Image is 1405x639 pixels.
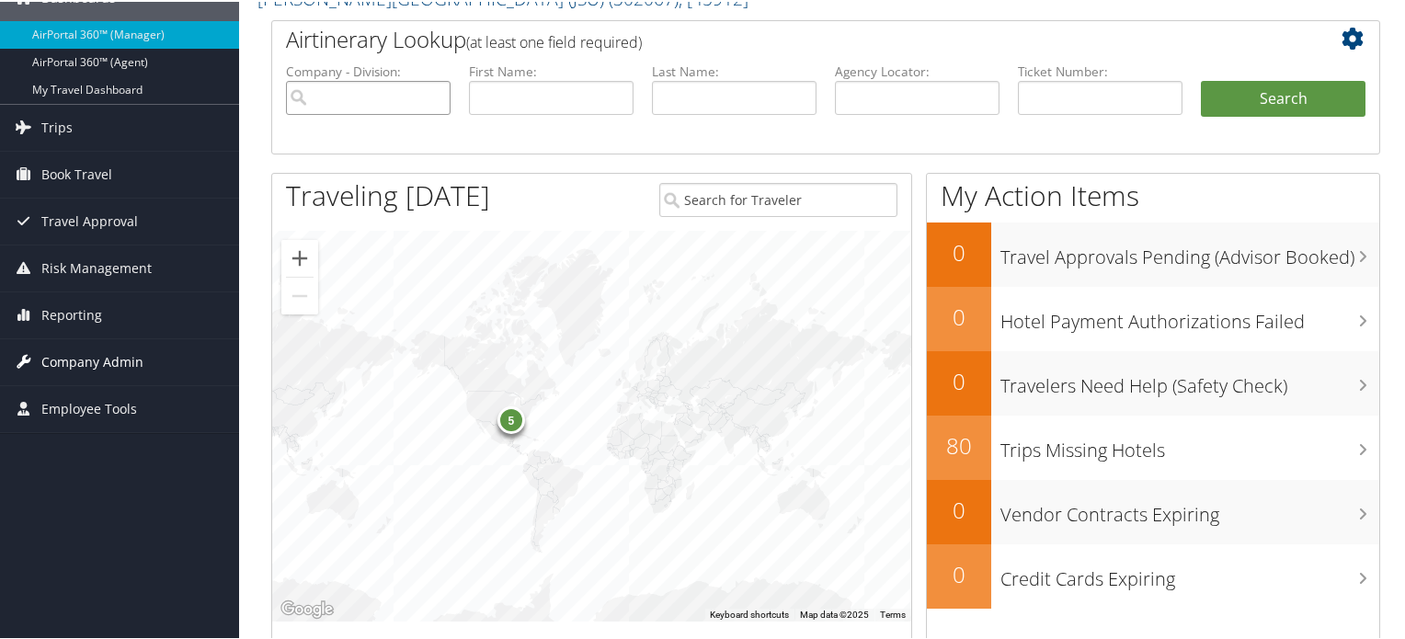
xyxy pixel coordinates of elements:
button: Search [1201,79,1365,116]
span: Travel Approval [41,197,138,243]
button: Zoom in [281,238,318,275]
label: Company - Division: [286,61,451,79]
h3: Credit Cards Expiring [1000,555,1379,590]
h3: Travelers Need Help (Safety Check) [1000,362,1379,397]
a: 0Hotel Payment Authorizations Failed [927,285,1379,349]
label: Last Name: [652,61,817,79]
a: 0Travel Approvals Pending (Advisor Booked) [927,221,1379,285]
span: Risk Management [41,244,152,290]
h2: 0 [927,557,991,588]
img: Google [277,596,337,620]
h2: 0 [927,235,991,267]
a: 0Vendor Contracts Expiring [927,478,1379,542]
h2: 0 [927,493,991,524]
span: Reporting [41,291,102,337]
span: Trips [41,103,73,149]
span: Employee Tools [41,384,137,430]
h2: 0 [927,364,991,395]
a: Open this area in Google Maps (opens a new window) [277,596,337,620]
span: (at least one field required) [466,30,642,51]
h3: Vendor Contracts Expiring [1000,491,1379,526]
a: 0Travelers Need Help (Safety Check) [927,349,1379,414]
a: Terms (opens in new tab) [880,608,906,618]
button: Zoom out [281,276,318,313]
div: 5 [497,405,525,432]
h1: My Action Items [927,175,1379,213]
a: 80Trips Missing Hotels [927,414,1379,478]
span: Book Travel [41,150,112,196]
a: 0Credit Cards Expiring [927,542,1379,607]
span: Company Admin [41,337,143,383]
label: Ticket Number: [1018,61,1182,79]
h2: 80 [927,428,991,460]
h2: 0 [927,300,991,331]
input: Search for Traveler [659,181,898,215]
button: Keyboard shortcuts [710,607,789,620]
h3: Travel Approvals Pending (Advisor Booked) [1000,234,1379,268]
h3: Hotel Payment Authorizations Failed [1000,298,1379,333]
h3: Trips Missing Hotels [1000,427,1379,462]
label: Agency Locator: [835,61,999,79]
h1: Traveling [DATE] [286,175,490,213]
span: Map data ©2025 [800,608,869,618]
label: First Name: [469,61,634,79]
h2: Airtinerary Lookup [286,22,1274,53]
